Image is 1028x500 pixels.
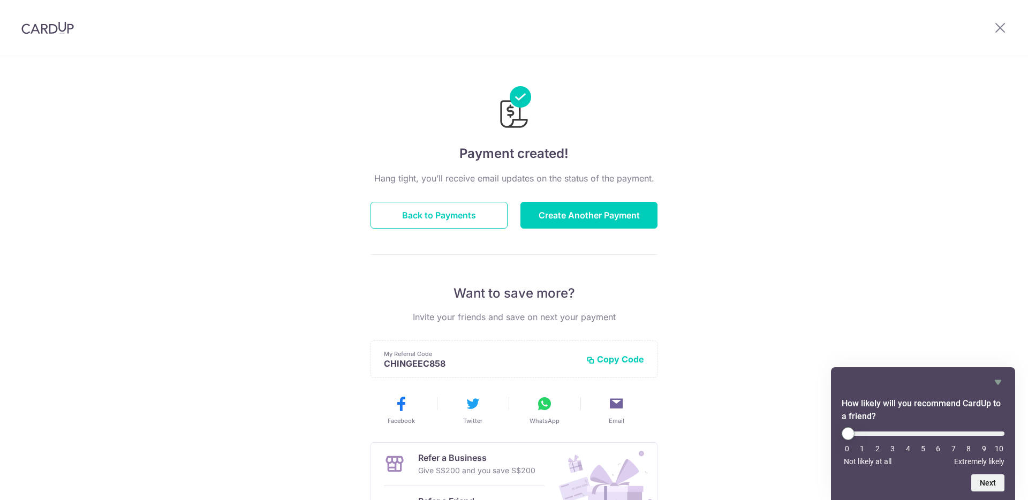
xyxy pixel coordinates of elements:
button: Email [585,395,648,425]
button: Next question [971,474,1004,491]
span: Facebook [388,416,415,425]
li: 6 [933,444,943,453]
li: 4 [903,444,913,453]
li: 8 [963,444,974,453]
button: Hide survey [992,376,1004,389]
p: Hang tight, you’ll receive email updates on the status of the payment. [371,172,657,185]
li: 10 [994,444,1004,453]
p: Want to save more? [371,285,657,302]
button: Back to Payments [371,202,508,229]
p: Invite your friends and save on next your payment [371,310,657,323]
button: WhatsApp [513,395,576,425]
h4: Payment created! [371,144,657,163]
span: Not likely at all [844,457,891,466]
span: Email [609,416,624,425]
div: How likely will you recommend CardUp to a friend? Select an option from 0 to 10, with 0 being Not... [842,376,1004,491]
img: Payments [497,86,531,131]
button: Twitter [441,395,504,425]
span: Extremely likely [954,457,1004,466]
h2: How likely will you recommend CardUp to a friend? Select an option from 0 to 10, with 0 being Not... [842,397,1004,423]
li: 3 [887,444,898,453]
img: CardUp [21,21,74,34]
button: Facebook [369,395,433,425]
li: 7 [948,444,959,453]
li: 0 [842,444,852,453]
p: Give S$200 and you save S$200 [418,464,535,477]
p: My Referral Code [384,350,578,358]
li: 2 [872,444,883,453]
li: 9 [979,444,989,453]
span: Twitter [463,416,482,425]
li: 5 [918,444,928,453]
button: Create Another Payment [520,202,657,229]
p: CHINGEEC858 [384,358,578,369]
button: Copy Code [586,354,644,365]
div: How likely will you recommend CardUp to a friend? Select an option from 0 to 10, with 0 being Not... [842,427,1004,466]
p: Refer a Business [418,451,535,464]
span: WhatsApp [530,416,560,425]
li: 1 [857,444,867,453]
